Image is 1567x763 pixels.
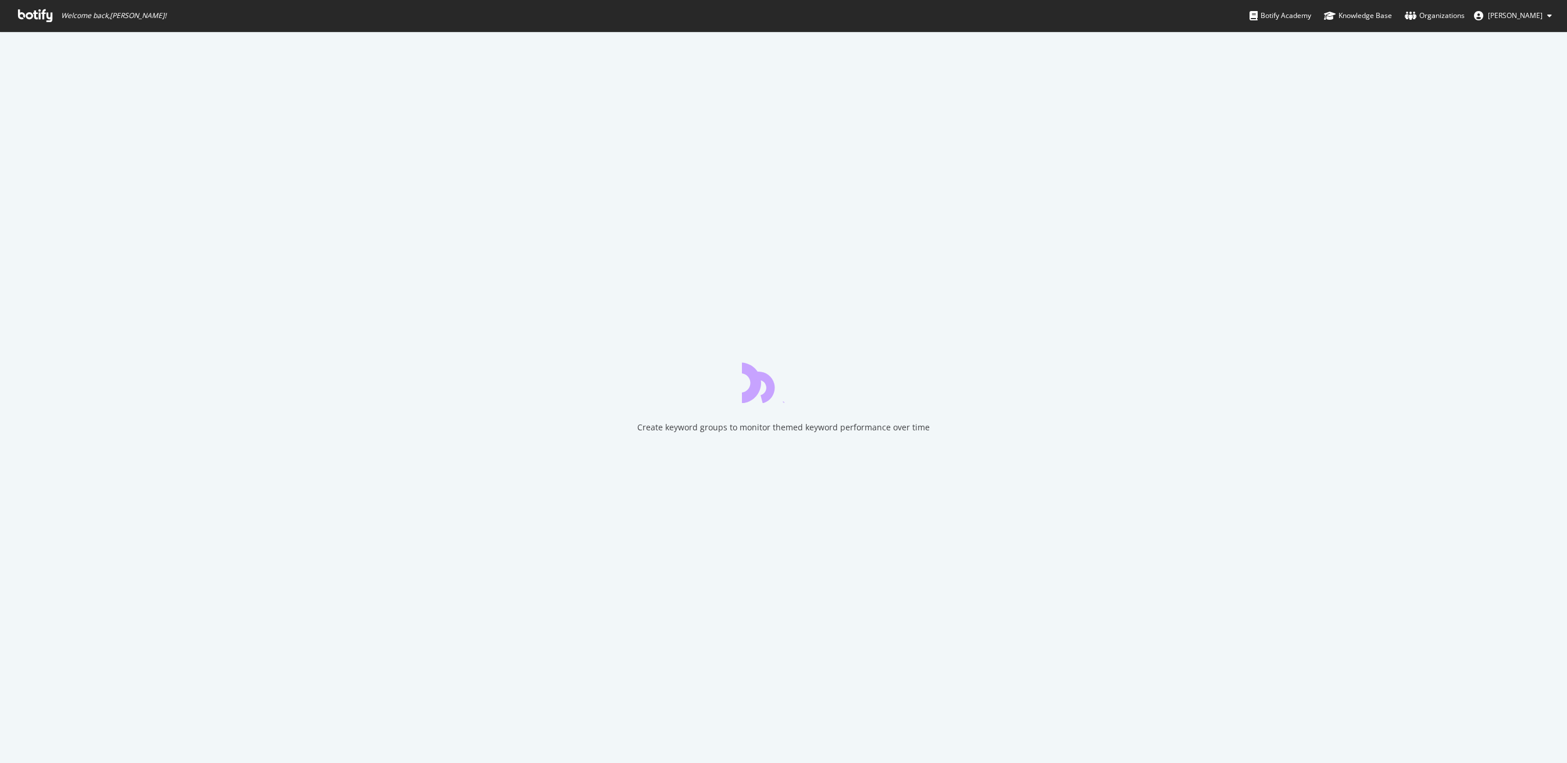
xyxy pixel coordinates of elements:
[742,361,826,403] div: animation
[1250,10,1311,22] div: Botify Academy
[1324,10,1392,22] div: Knowledge Base
[1465,6,1561,25] button: [PERSON_NAME]
[637,422,930,433] div: Create keyword groups to monitor themed keyword performance over time
[1488,10,1543,20] span: Zach Chahalis
[61,11,166,20] span: Welcome back, [PERSON_NAME] !
[1405,10,1465,22] div: Organizations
